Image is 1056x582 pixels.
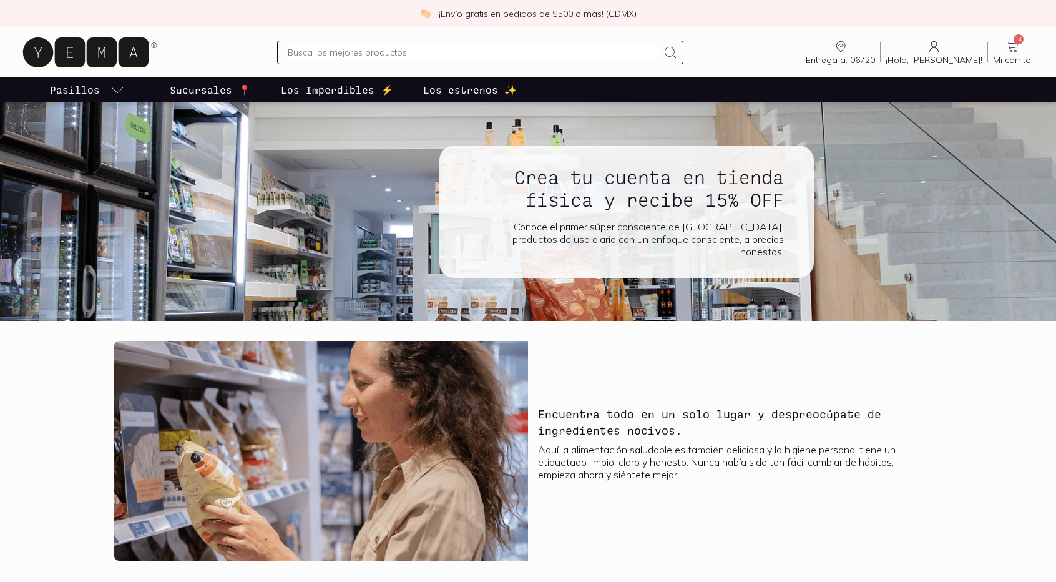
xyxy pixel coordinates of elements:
span: Mi carrito [993,54,1031,66]
p: Sucursales 📍 [170,82,251,97]
a: Los estrenos ✨ [421,77,519,102]
span: Entrega a: 06720 [806,54,875,66]
span: ¡Hola, [PERSON_NAME]! [886,54,982,66]
a: Los Imperdibles ⚡️ [278,77,396,102]
a: Sucursales 📍 [167,77,253,102]
span: 14 [1014,34,1024,44]
a: 14Mi carrito [988,39,1036,66]
h3: Encuentra todo en un solo lugar y despreocúpate de ingredientes nocivos. [538,406,932,439]
h1: Crea tu cuenta en tienda física y recibe 15% OFF [469,165,784,210]
p: Los estrenos ✨ [423,82,517,97]
p: ¡Envío gratis en pedidos de $500 o más! (CDMX) [439,7,637,20]
a: Crea tu cuenta en tienda física y recibe 15% OFFConoce el primer súper consciente de [GEOGRAPHIC_... [439,145,854,278]
img: check [420,8,431,19]
a: ¡Hola, [PERSON_NAME]! [881,39,987,66]
img: Encuentra todo en un solo lugar y despreocúpate de ingredientes nocivos. [114,341,528,561]
p: Aquí la alimentación saludable es también deliciosa y la higiene personal tiene un etiquetado lim... [538,443,932,481]
div: Conoce el primer súper consciente de [GEOGRAPHIC_DATA]: productos de uso diario con un enfoque co... [469,220,784,258]
a: Entrega a: 06720 [801,39,880,66]
p: Pasillos [50,82,100,97]
a: pasillo-todos-link [47,77,127,102]
input: Busca los mejores productos [288,45,658,60]
p: Los Imperdibles ⚡️ [281,82,393,97]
